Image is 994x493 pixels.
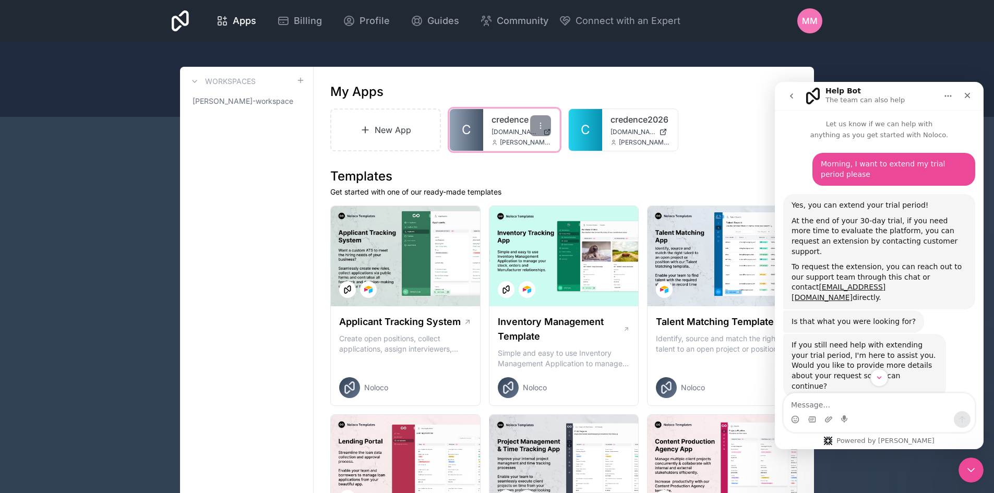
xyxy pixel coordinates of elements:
[581,122,590,138] span: C
[492,113,551,126] a: credence
[523,382,547,393] span: Noloco
[360,14,390,28] span: Profile
[775,82,984,449] iframe: Intercom live chat
[205,76,256,87] h3: Workspaces
[450,109,483,151] a: C
[339,333,472,354] p: Create open positions, collect applications, assign interviewers, centralise candidate feedback a...
[619,138,670,147] span: [PERSON_NAME][EMAIL_ADDRESS][DOMAIN_NAME]
[334,9,398,32] a: Profile
[500,138,551,147] span: [PERSON_NAME][EMAIL_ADDRESS][DOMAIN_NAME]
[402,9,468,32] a: Guides
[294,14,322,28] span: Billing
[559,14,680,28] button: Connect with an Expert
[364,382,388,393] span: Noloco
[472,9,557,32] a: Community
[462,122,471,138] span: C
[569,109,602,151] a: C
[498,348,630,369] p: Simple and easy to use Inventory Management Application to manage your stock, orders and Manufact...
[492,128,539,136] span: [DOMAIN_NAME]
[498,315,623,344] h1: Inventory Management Template
[330,109,441,151] a: New App
[330,168,797,185] h1: Templates
[208,9,265,32] a: Apps
[339,315,461,329] h1: Applicant Tracking System
[610,128,655,136] span: [DOMAIN_NAME]
[576,14,680,28] span: Connect with an Expert
[427,14,459,28] span: Guides
[802,15,818,27] span: MM
[660,285,668,294] img: Airtable Logo
[193,96,293,106] span: [PERSON_NAME]-workspace
[656,315,774,329] h1: Talent Matching Template
[610,113,670,126] a: credence2026
[330,187,797,197] p: Get started with one of our ready-made templates
[188,92,305,111] a: [PERSON_NAME]-workspace
[492,128,551,136] a: [DOMAIN_NAME]
[523,285,531,294] img: Airtable Logo
[269,9,330,32] a: Billing
[497,14,548,28] span: Community
[610,128,670,136] a: [DOMAIN_NAME]
[233,14,256,28] span: Apps
[681,382,705,393] span: Noloco
[330,83,384,100] h1: My Apps
[188,75,256,88] a: Workspaces
[959,458,984,483] iframe: Intercom live chat
[364,285,373,294] img: Airtable Logo
[656,333,788,354] p: Identify, source and match the right talent to an open project or position with our Talent Matchi...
